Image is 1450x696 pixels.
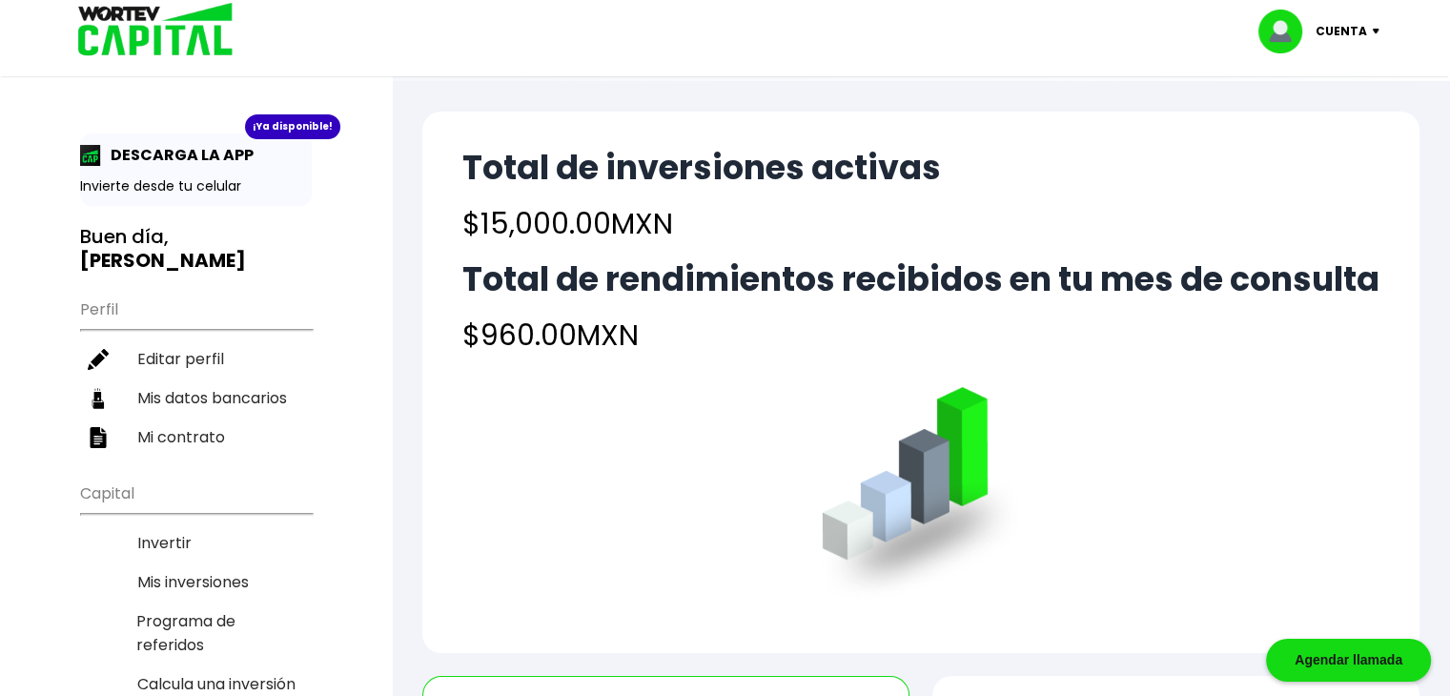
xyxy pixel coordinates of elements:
[80,339,312,379] a: Editar perfil
[80,563,312,602] a: Mis inversiones
[80,288,312,457] ul: Perfil
[88,533,109,554] img: invertir-icon.b3b967d7.svg
[462,314,1379,357] h4: $960.00 MXN
[80,602,312,665] a: Programa de referidos
[80,225,312,273] h3: Buen día,
[80,418,312,457] a: Mi contrato
[88,623,109,644] img: recomiendanos-icon.9b8e9327.svg
[80,176,312,196] p: Invierte desde tu celular
[1266,639,1431,682] div: Agendar llamada
[80,379,312,418] a: Mis datos bancarios
[813,387,1030,604] img: grafica.516fef24.png
[1367,29,1393,34] img: icon-down
[1316,17,1367,46] p: Cuenta
[101,143,254,167] p: DESCARGA LA APP
[80,145,101,166] img: app-icon
[80,523,312,563] a: Invertir
[88,349,109,370] img: editar-icon.952d3147.svg
[462,149,941,187] h2: Total de inversiones activas
[88,572,109,593] img: inversiones-icon.6695dc30.svg
[462,260,1379,298] h2: Total de rendimientos recibidos en tu mes de consulta
[88,388,109,409] img: datos-icon.10cf9172.svg
[245,114,340,139] div: ¡Ya disponible!
[88,674,109,695] img: calculadora-icon.17d418c4.svg
[462,202,941,245] h4: $15,000.00 MXN
[88,427,109,448] img: contrato-icon.f2db500c.svg
[1258,10,1316,53] img: profile-image
[80,247,246,274] b: [PERSON_NAME]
